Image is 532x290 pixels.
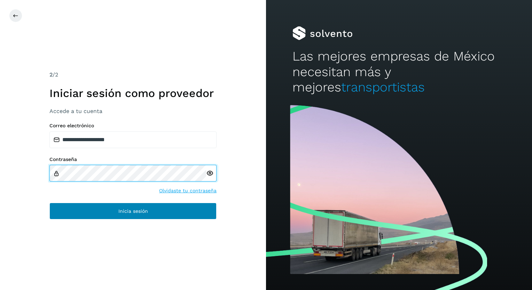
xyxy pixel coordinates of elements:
[118,209,148,214] span: Inicia sesión
[49,123,217,129] label: Correo electrónico
[49,71,53,78] span: 2
[49,203,217,219] button: Inicia sesión
[49,71,217,79] div: /2
[49,87,217,100] h1: Iniciar sesión como proveedor
[49,108,217,114] h3: Accede a tu cuenta
[292,49,505,95] h2: Las mejores empresas de México necesitan más y mejores
[341,80,425,95] span: transportistas
[49,156,217,162] label: Contraseña
[159,187,217,194] a: Olvidaste tu contraseña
